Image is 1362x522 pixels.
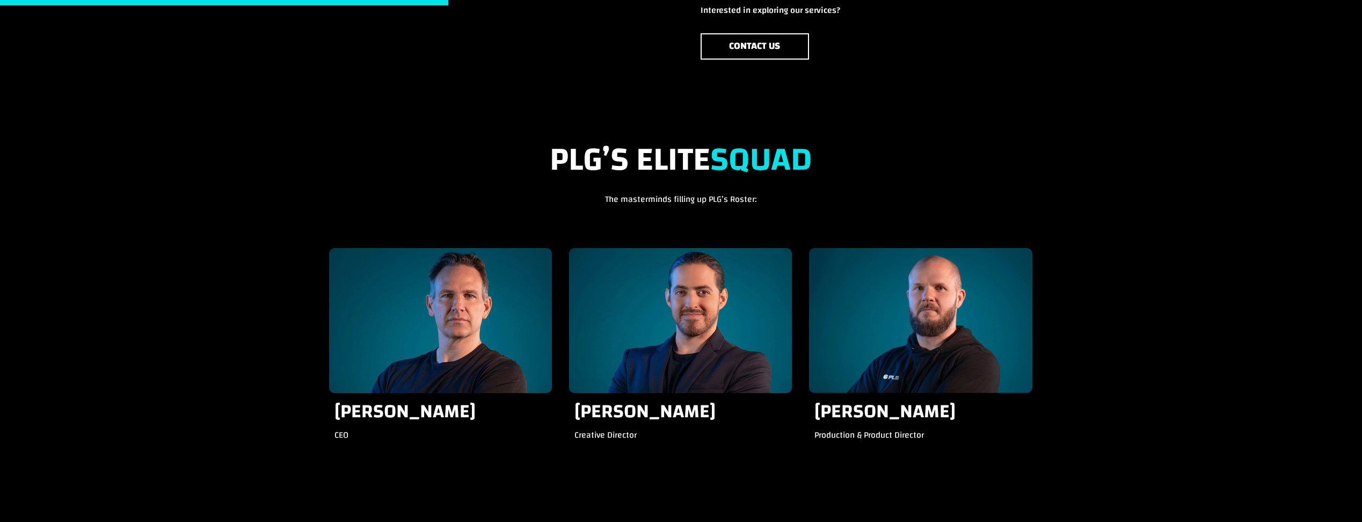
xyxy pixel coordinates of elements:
div: Interested in exploring our services? [701,3,1033,17]
div: Production & Product Director [814,428,1026,451]
img: Matthew Pickering [329,248,552,393]
h3: [PERSON_NAME] [334,402,547,428]
a: Contact Us [701,33,809,60]
p: The masterminds filling up PLG’s Roster: [329,192,1033,206]
iframe: Chat Widget [1308,470,1362,522]
h3: [PERSON_NAME] [814,402,1026,428]
img: Arnor Jonsson [809,248,1032,393]
h3: [PERSON_NAME] [574,402,786,428]
div: Creative Director [574,428,786,451]
img: Gonzalo Ausejo [569,248,792,393]
h2: PLG’s Elite [329,141,1033,192]
strong: Squad [710,129,812,190]
div: CEO [334,428,547,451]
